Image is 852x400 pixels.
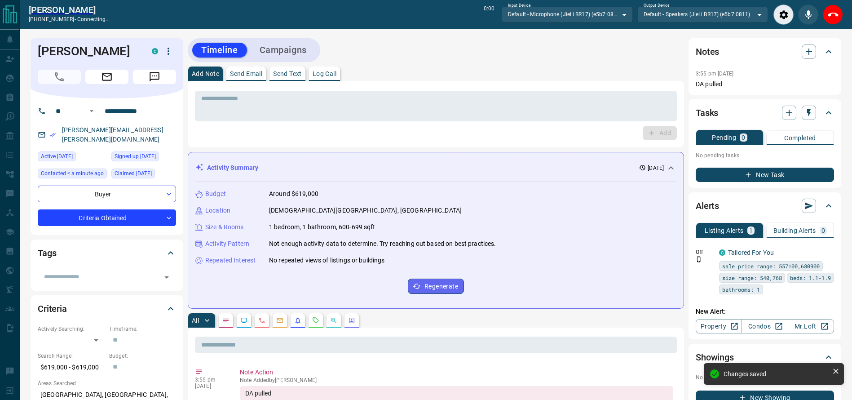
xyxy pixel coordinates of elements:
p: Log Call [313,71,336,77]
p: [DEMOGRAPHIC_DATA][GEOGRAPHIC_DATA], [GEOGRAPHIC_DATA] [269,206,462,215]
div: Tags [38,242,176,264]
span: connecting... [77,16,110,22]
h2: Alerts [696,199,719,213]
p: [DATE] [195,383,226,389]
p: Pending [712,134,736,141]
p: Activity Pattern [205,239,249,249]
h2: Tasks [696,106,718,120]
label: Output Device [644,3,669,9]
button: Regenerate [408,279,464,294]
div: condos.ca [152,48,158,54]
svg: Push Notification Only [696,256,702,262]
span: beds: 1.1-1.9 [790,273,831,282]
p: Activity Summary [207,163,258,173]
p: Budget: [109,352,176,360]
svg: Requests [312,317,319,324]
div: Fri Sep 12 2025 [38,169,107,181]
p: Not enough activity data to determine. Try reaching out based on best practices. [269,239,496,249]
p: Add Note [192,71,219,77]
h2: Criteria [38,302,67,316]
button: Campaigns [251,43,316,58]
p: 3:55 pm [195,377,226,383]
span: Message [133,70,176,84]
button: Timeline [192,43,247,58]
p: 0 [821,227,825,234]
p: Send Text [273,71,302,77]
a: [PERSON_NAME][EMAIL_ADDRESS][PERSON_NAME][DOMAIN_NAME] [62,126,163,143]
svg: Emails [276,317,283,324]
p: Search Range: [38,352,105,360]
div: Tue Sep 09 2025 [111,169,176,181]
a: Mr.Loft [788,319,834,333]
div: Showings [696,347,834,368]
p: Size & Rooms [205,222,244,232]
p: 1 [749,227,753,234]
p: No repeated views of listings or buildings [269,256,385,265]
p: Listing Alerts [705,227,744,234]
div: Criteria [38,298,176,320]
p: Location [205,206,230,215]
p: Areas Searched: [38,379,176,387]
span: size range: 540,768 [722,273,782,282]
svg: Agent Actions [348,317,355,324]
p: Building Alerts [773,227,816,234]
span: Contacted < a minute ago [41,169,104,178]
svg: Email Verified [49,132,56,138]
h2: Tags [38,246,56,260]
button: Open [160,271,173,284]
div: Mute [798,4,818,25]
a: Condos [742,319,788,333]
svg: Calls [258,317,265,324]
p: 3:55 pm [DATE] [696,71,734,77]
div: Activity Summary[DATE] [195,160,676,176]
a: Property [696,319,742,333]
div: Audio Settings [773,4,794,25]
p: $619,000 - $619,000 [38,360,105,375]
p: Actively Searching: [38,325,105,333]
svg: Listing Alerts [294,317,301,324]
label: Input Device [508,3,531,9]
p: No showings booked [696,373,834,382]
p: [PHONE_NUMBER] - [29,15,110,23]
svg: Opportunities [330,317,337,324]
span: Active [DATE] [41,152,73,161]
p: Budget [205,189,226,199]
p: Timeframe: [109,325,176,333]
div: Buyer [38,186,176,202]
button: Open [86,106,97,116]
svg: Notes [222,317,230,324]
button: New Task [696,168,834,182]
div: Alerts [696,195,834,217]
span: Call [38,70,81,84]
span: sale price range: 557100,680900 [722,262,820,271]
p: Around $619,000 [269,189,318,199]
p: 1 bedroom, 1 bathroom, 600-699 sqft [269,222,375,232]
p: Note Added by [PERSON_NAME] [240,377,673,383]
p: New Alert: [696,307,834,316]
div: condos.ca [719,249,725,256]
p: [DATE] [648,164,664,172]
a: [PERSON_NAME] [29,4,110,15]
div: Changes saved [724,370,829,378]
span: Signed up [DATE] [115,152,156,161]
div: Notes [696,41,834,62]
span: bathrooms: 1 [722,285,760,294]
a: Tailored For You [728,249,774,256]
div: Default - Microphone (JieLi BR17) (e5b7:0811) [502,7,632,22]
p: No pending tasks [696,149,834,162]
p: Off [696,248,714,256]
p: Send Email [230,71,262,77]
div: Criteria Obtained [38,209,176,226]
div: End Call [823,4,843,25]
span: Email [85,70,128,84]
p: 0:00 [484,4,494,25]
p: DA pulled [696,80,834,89]
div: Tue Sep 09 2025 [38,151,107,164]
h2: Showings [696,350,734,364]
p: Repeated Interest [205,256,256,265]
p: All [192,317,199,324]
div: Default - Speakers (JieLi BR17) (e5b7:0811) [637,7,768,22]
p: Note Action [240,368,673,377]
p: 0 [742,134,745,141]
